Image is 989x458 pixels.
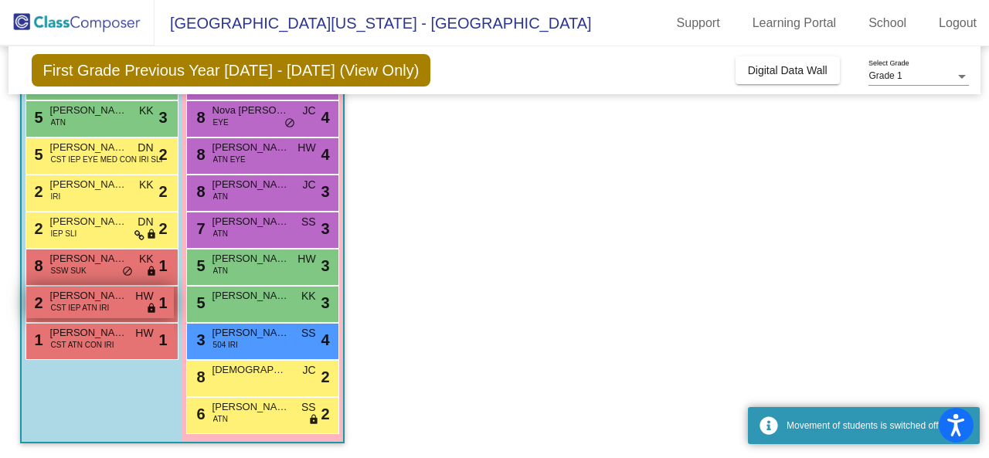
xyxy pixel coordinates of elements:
a: Logout [926,11,989,36]
span: EYE [213,117,229,128]
span: [PERSON_NAME] [212,251,290,266]
span: 3 [158,106,167,129]
span: DN [138,214,153,230]
span: 8 [193,146,206,163]
span: KK [139,177,154,193]
span: [PERSON_NAME] [PERSON_NAME] [50,177,127,192]
span: 3 [321,180,329,203]
span: 3 [321,217,329,240]
span: ATN [213,413,228,425]
span: [PERSON_NAME] [212,140,290,155]
span: KK [139,103,154,119]
span: 3 [321,254,329,277]
span: DN [138,140,153,156]
span: do_not_disturb_alt [122,266,133,278]
span: CST IEP EYE MED CON IRI SLI [51,154,163,165]
span: lock [146,229,157,241]
span: 8 [31,257,43,274]
span: lock [308,414,319,426]
span: 6 [193,405,206,422]
span: SS [301,214,316,230]
span: 8 [193,183,206,200]
span: JC [302,362,315,378]
span: HW [135,288,153,304]
span: [GEOGRAPHIC_DATA][US_STATE] - [GEOGRAPHIC_DATA] [155,11,592,36]
span: 5 [31,109,43,126]
span: First Grade Previous Year [DATE] - [DATE] (View Only) [32,54,431,87]
span: ATN [51,117,66,128]
span: IRI [51,191,61,202]
span: ATN [213,265,228,276]
span: 4 [321,143,329,166]
span: KK [301,288,316,304]
span: [PERSON_NAME] [212,399,290,415]
span: KK [139,251,154,267]
a: Support [664,11,732,36]
span: 3 [321,291,329,314]
span: SS [301,399,316,416]
button: Digital Data Wall [736,56,840,84]
span: 1 [158,328,167,351]
span: 2 [321,402,329,426]
span: Digital Data Wall [748,64,828,76]
span: Nova [PERSON_NAME] [212,103,290,118]
span: ATN EYE [213,154,246,165]
a: Learning Portal [740,11,849,36]
span: 1 [31,331,43,348]
span: 2 [321,365,329,388]
span: 3 [193,331,206,348]
span: [PERSON_NAME] [50,140,127,155]
span: CST IEP ATN IRI [51,302,110,314]
span: [PERSON_NAME] [PERSON_NAME] [50,103,127,118]
span: SS [301,325,316,341]
span: 8 [193,368,206,385]
span: HW [135,325,153,341]
span: ATN [213,191,228,202]
span: 2 [158,180,167,203]
span: [PERSON_NAME] [212,288,290,304]
span: 2 [158,143,167,166]
span: [PERSON_NAME] [50,214,127,229]
span: 5 [193,294,206,311]
span: HW [297,140,315,156]
span: 504 IRI [213,339,238,351]
span: 2 [31,294,43,311]
span: 7 [193,220,206,237]
span: [PERSON_NAME] [212,177,290,192]
span: 2 [158,217,167,240]
span: IEP SLI [51,228,77,239]
span: [PERSON_NAME] [212,325,290,341]
span: HW [297,251,315,267]
span: [PERSON_NAME] [212,214,290,229]
span: 8 [193,109,206,126]
span: 2 [31,220,43,237]
span: [PERSON_NAME] [50,288,127,304]
span: lock [146,266,157,278]
span: [PERSON_NAME] [50,325,127,341]
span: [DEMOGRAPHIC_DATA][PERSON_NAME] [212,362,290,378]
span: JC [302,177,315,193]
span: 4 [321,328,329,351]
div: Movement of students is switched off [787,419,968,433]
span: 4 [321,106,329,129]
span: 5 [31,146,43,163]
span: SSW SUK [51,265,87,276]
span: CST ATN CON IRI [51,339,114,351]
a: School [856,11,919,36]
span: 1 [158,254,167,277]
span: 5 [193,257,206,274]
span: 2 [31,183,43,200]
span: [PERSON_NAME] [50,251,127,266]
span: Grade 1 [868,70,902,81]
span: 1 [158,291,167,314]
span: ATN [213,228,228,239]
span: lock [146,303,157,315]
span: JC [302,103,315,119]
span: do_not_disturb_alt [284,117,295,130]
